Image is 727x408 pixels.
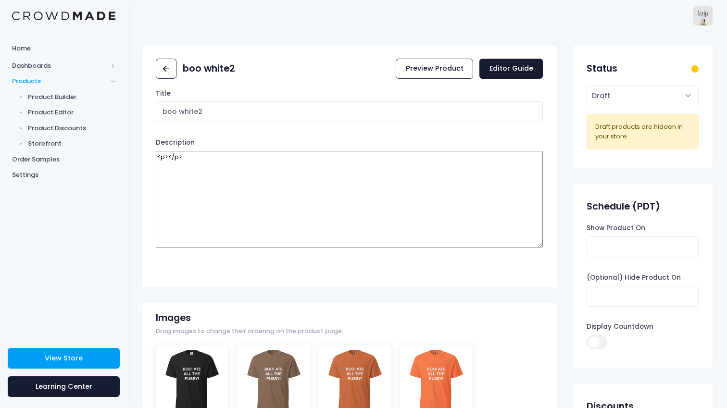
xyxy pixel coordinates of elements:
[156,138,195,148] label: Description
[12,76,107,86] span: Products
[36,382,92,391] span: Learning Center
[587,273,681,283] label: (Optional) Hide Product On
[28,124,116,133] span: Product Discounts
[12,155,115,164] span: Order Samples
[28,92,116,102] span: Product Builder
[28,108,116,117] span: Product Editor
[183,63,235,74] h2: boo white2
[156,327,343,336] span: Drag images to change their ordering on the product page.
[156,312,191,323] h2: Images
[587,201,660,212] h2: Schedule (PDT)
[396,59,473,79] a: Preview Product
[693,6,713,25] img: User
[12,170,115,180] span: Settings
[479,59,543,79] a: Editor Guide
[12,61,107,71] span: Dashboards
[587,223,645,233] label: Show Product On
[595,122,690,141] div: Draft products are hidden in your store.
[8,376,120,397] a: Learning Center
[587,322,653,332] label: Display Countdown
[587,63,617,74] h2: Status
[28,139,116,148] span: Storefront
[12,12,115,21] img: Logo
[12,44,115,53] span: Home
[156,89,171,99] label: Title
[45,353,83,363] span: View Store
[8,348,120,369] a: View Store
[156,151,543,247] textarea: <p></p>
